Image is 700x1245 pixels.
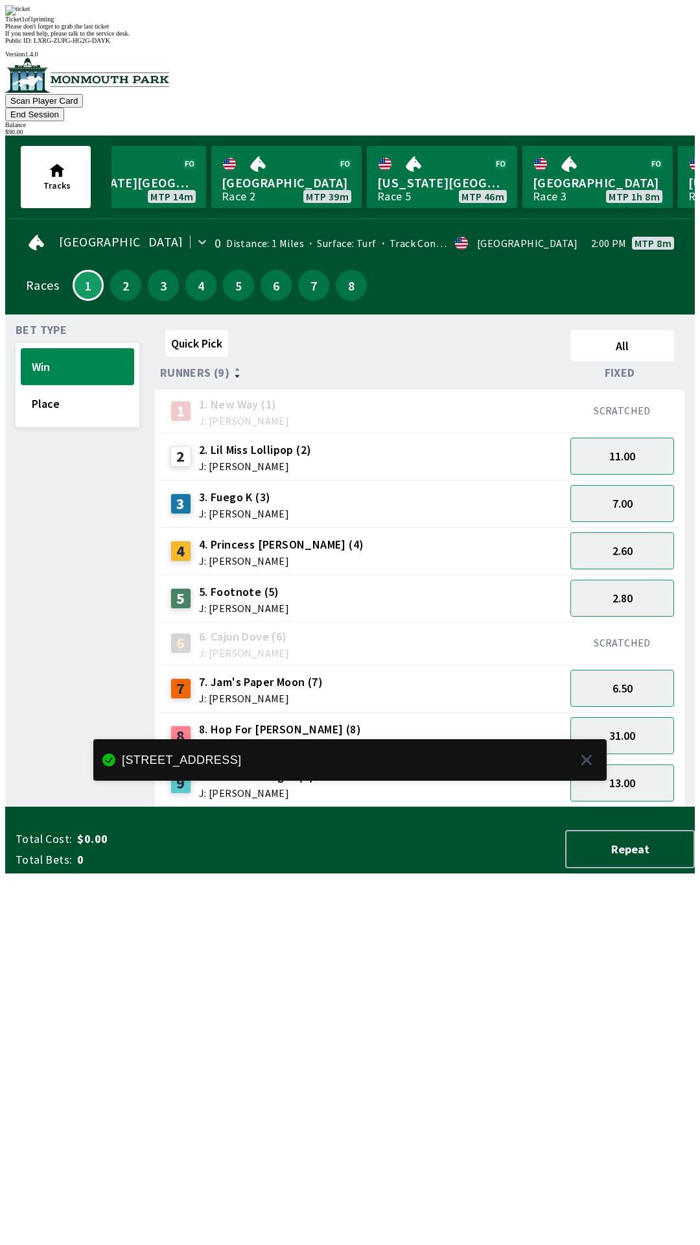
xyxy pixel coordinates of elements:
span: [GEOGRAPHIC_DATA] [222,174,351,191]
button: Win [21,348,134,385]
span: 4. Princess [PERSON_NAME] (4) [199,536,364,553]
span: MTP 1h 8m [609,191,660,202]
button: 4 [185,270,216,301]
button: 2.80 [570,580,674,617]
span: 5. Footnote (5) [199,584,289,600]
button: 2 [110,270,141,301]
span: 8 [339,281,364,290]
span: All [576,338,668,353]
div: 4 [170,541,191,562]
span: 6.50 [612,681,633,696]
span: 2. Lil Miss Lollipop (2) [199,442,312,458]
button: 6.50 [570,670,674,707]
button: Scan Player Card [5,94,83,108]
span: 2.80 [612,591,633,606]
div: Runners (9) [160,366,565,379]
div: 1 [170,401,191,421]
button: 6 [261,270,292,301]
div: $ 90.00 [5,128,695,136]
span: Runners (9) [160,368,229,378]
span: 7. Jam's Paper Moon (7) [199,674,323,691]
div: 8 [170,726,191,746]
span: MTP 14m [150,191,193,202]
div: SCRATCHED [570,404,674,417]
span: Win [32,359,123,374]
span: 6 [264,281,288,290]
button: Tracks [21,146,91,208]
a: [GEOGRAPHIC_DATA]Race 3MTP 1h 8m [522,146,673,208]
span: 7 [301,281,326,290]
span: Repeat [577,842,683,857]
span: [US_STATE][GEOGRAPHIC_DATA] [66,174,196,191]
span: Fixed [605,368,635,378]
span: Total Bets: [16,852,72,868]
span: J: [PERSON_NAME] [199,508,289,519]
button: 8 [336,270,367,301]
a: [US_STATE][GEOGRAPHIC_DATA]MTP 14m [56,146,206,208]
span: MTP 46m [461,191,504,202]
img: ticket [5,5,30,16]
span: J: [PERSON_NAME] [199,693,323,704]
span: J: [PERSON_NAME] [199,416,289,426]
span: 3 [151,281,176,290]
span: If you need help, please talk to the service desk. [5,30,130,37]
span: Total Cost: [16,831,72,847]
a: [GEOGRAPHIC_DATA]Race 2MTP 39m [211,146,362,208]
span: Track Condition: Firm [377,237,491,250]
span: LXRG-ZUPG-HG2G-DAYK [34,37,110,44]
div: Balance [5,121,695,128]
span: $0.00 [77,831,281,847]
button: Repeat [565,830,695,868]
span: Place [32,396,123,411]
button: 5 [223,270,254,301]
span: 4 [189,281,213,290]
button: All [570,330,674,361]
span: Distance: 1 Miles [226,237,304,250]
span: 2 [113,281,138,290]
div: [STREET_ADDRESS] [122,755,241,765]
span: [US_STATE][GEOGRAPHIC_DATA] [377,174,507,191]
span: Tracks [43,180,71,191]
span: 11.00 [609,449,635,464]
a: [US_STATE][GEOGRAPHIC_DATA]Race 5MTP 46m [367,146,517,208]
span: J: [PERSON_NAME] [199,648,289,658]
span: [GEOGRAPHIC_DATA] [533,174,662,191]
span: 6. Cajun Dove (6) [199,628,289,645]
span: [GEOGRAPHIC_DATA] [59,237,183,247]
div: Race 2 [222,191,255,202]
div: Race 5 [377,191,411,202]
button: 11.00 [570,438,674,475]
span: 1 [77,282,99,289]
span: 5 [226,281,251,290]
span: J: [PERSON_NAME] [199,788,314,798]
span: 2:00 PM [591,238,627,248]
div: Races [26,280,59,290]
span: J: [PERSON_NAME] [199,556,364,566]
span: 1. New Way (1) [199,396,289,413]
span: 7.00 [612,496,633,511]
button: 7.00 [570,485,674,522]
div: Fixed [565,366,679,379]
span: 2.60 [612,543,633,558]
span: 8. Hop For [PERSON_NAME] (8) [199,721,361,738]
div: Version 1.4.0 [5,51,695,58]
div: Public ID: [5,37,695,44]
span: 0 [77,852,281,868]
button: 2.60 [570,532,674,569]
button: 1 [73,270,104,301]
span: J: [PERSON_NAME] [199,461,312,471]
button: Quick Pick [165,330,228,357]
button: 7 [298,270,329,301]
button: End Session [5,108,64,121]
img: venue logo [5,58,169,93]
button: Place [21,385,134,422]
div: 0 [215,238,221,248]
div: Ticket 1 of 1 printing [5,16,695,23]
span: Quick Pick [171,336,222,351]
span: 3. Fuego K (3) [199,489,289,506]
span: 13.00 [609,776,635,790]
span: 31.00 [609,728,635,743]
span: Bet Type [16,325,67,335]
span: MTP 39m [306,191,349,202]
div: 5 [170,588,191,609]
